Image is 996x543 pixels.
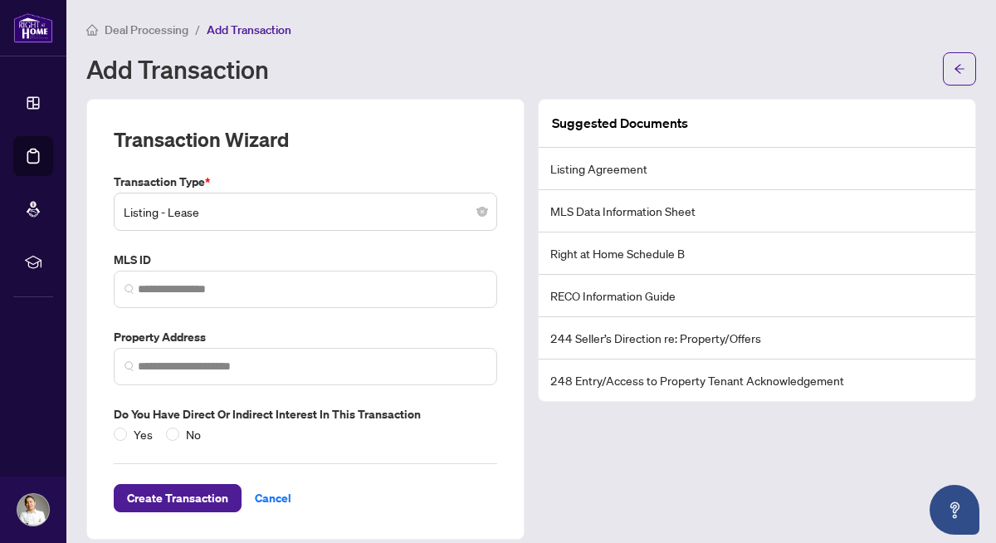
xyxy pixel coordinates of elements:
li: Right at Home Schedule B [539,232,975,275]
span: arrow-left [954,63,965,75]
span: Create Transaction [127,485,228,511]
label: Do you have direct or indirect interest in this transaction [114,405,497,423]
img: Profile Icon [17,494,49,526]
li: 248 Entry/Access to Property Tenant Acknowledgement [539,360,975,401]
li: RECO Information Guide [539,275,975,317]
img: search_icon [124,284,134,294]
button: Create Transaction [114,484,242,512]
h2: Transaction Wizard [114,126,289,153]
span: Add Transaction [207,22,291,37]
img: search_icon [124,361,134,371]
li: Listing Agreement [539,148,975,190]
h1: Add Transaction [86,56,269,82]
span: home [86,24,98,36]
button: Cancel [242,484,305,512]
label: MLS ID [114,251,497,269]
span: Listing - Lease [124,196,487,227]
span: No [179,425,207,443]
li: 244 Seller’s Direction re: Property/Offers [539,317,975,360]
label: Transaction Type [114,173,497,191]
img: logo [13,12,53,43]
li: / [195,20,200,39]
span: Cancel [255,485,291,511]
span: Deal Processing [105,22,188,37]
button: Open asap [930,485,979,535]
span: close-circle [477,207,487,217]
span: Yes [127,425,159,443]
li: MLS Data Information Sheet [539,190,975,232]
article: Suggested Documents [552,113,688,134]
label: Property Address [114,328,497,346]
